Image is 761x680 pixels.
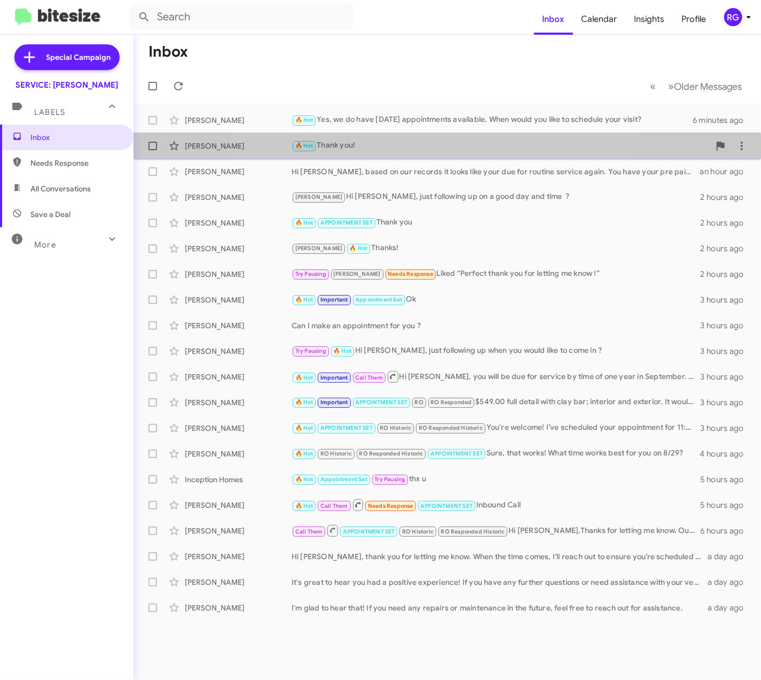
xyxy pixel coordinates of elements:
[292,422,701,434] div: You're welcome! I’ve scheduled your appointment for 11:00 am [DATE] with a loaner car. Looking fo...
[30,132,121,143] span: Inbox
[700,166,752,177] div: an hour ago
[701,192,752,203] div: 2 hours ago
[185,320,292,331] div: [PERSON_NAME]
[292,320,701,331] div: Can I make an appointment for you ?
[185,166,292,177] div: [PERSON_NAME]
[129,4,354,30] input: Search
[701,269,752,280] div: 2 hours ago
[295,245,343,252] span: [PERSON_NAME]
[185,372,292,382] div: [PERSON_NAME]
[292,577,707,588] div: It's great to hear you had a positive experience! If you have any further questions or need assis...
[673,4,715,35] a: Profile
[368,503,413,509] span: Needs Response
[295,399,313,406] span: 🔥 Hot
[295,194,343,200] span: [PERSON_NAME]
[350,245,368,252] span: 🔥 Hot
[14,44,120,70] a: Special Campaign
[355,296,402,303] span: Appointment Set
[292,166,700,177] div: Hi [PERSON_NAME], based on our records it looks like your due for routine service again. You have...
[295,528,323,535] span: Call Them
[626,4,673,35] a: Insights
[292,217,701,229] div: Thank you
[430,399,472,406] span: RO Responded
[148,43,188,60] h1: Inbox
[355,374,383,381] span: Call Them
[724,8,742,26] div: RG
[34,240,56,250] span: More
[374,476,405,483] span: Try Pausing
[292,345,701,357] div: Hi [PERSON_NAME], just following up when you would like to come in ?
[295,374,313,381] span: 🔥 Hot
[30,209,70,220] span: Save a Deal
[292,602,707,613] div: I'm glad to hear that! If you need any repairs or maintenance in the future, feel free to reach o...
[701,474,752,485] div: 5 hours ago
[292,114,693,126] div: Yes, we do have [DATE] appointments available. When would you like to schedule your visit?
[644,75,748,97] nav: Page navigation example
[701,320,752,331] div: 3 hours ago
[185,192,292,203] div: [PERSON_NAME]
[292,370,701,383] div: Hi [PERSON_NAME], you will be due for service by time of one year in September. Can I make an app...
[185,526,292,536] div: [PERSON_NAME]
[402,528,434,535] span: RO Historic
[185,602,292,613] div: [PERSON_NAME]
[701,372,752,382] div: 3 hours ago
[320,219,373,226] span: APPOINTMENT SET
[701,243,752,254] div: 2 hours ago
[185,577,292,588] div: [PERSON_NAME]
[292,396,701,408] div: $549.00 full detail with clay bar; interior and exterior. It would take a full day and we can res...
[320,374,348,381] span: Important
[185,474,292,485] div: Inception Homes
[333,271,381,277] span: [PERSON_NAME]
[185,269,292,280] div: [PERSON_NAME]
[292,293,701,306] div: Ok
[185,115,292,126] div: [PERSON_NAME]
[46,52,111,63] span: Special Campaign
[700,449,752,459] div: 4 hours ago
[415,399,423,406] span: RO
[644,75,662,97] button: Previous
[320,450,352,457] span: RO Historic
[320,503,348,509] span: Call Them
[30,183,91,194] span: All Conversations
[185,218,292,228] div: [PERSON_NAME]
[707,602,752,613] div: a day ago
[292,524,701,537] div: Hi [PERSON_NAME],Thanks for letting me know. Our system shows the last service recorded here was ...
[295,219,313,226] span: 🔥 Hot
[693,115,752,126] div: 6 minutes ago
[185,397,292,408] div: [PERSON_NAME]
[668,80,674,93] span: »
[420,503,473,509] span: APPOINTMENT SET
[701,423,752,434] div: 3 hours ago
[419,424,483,431] span: RO Responded Historic
[715,8,749,26] button: RG
[534,4,573,35] a: Inbox
[185,500,292,511] div: [PERSON_NAME]
[295,424,313,431] span: 🔥 Hot
[701,346,752,357] div: 3 hours ago
[15,80,118,90] div: SERVICE: [PERSON_NAME]
[355,399,407,406] span: APPOINTMENT SET
[295,476,313,483] span: 🔥 Hot
[359,450,423,457] span: RO Responded Historic
[292,551,707,562] div: Hi [PERSON_NAME], thank you for letting me know. When the time comes, I’ll reach out to ensure yo...
[573,4,626,35] a: Calendar
[185,346,292,357] div: [PERSON_NAME]
[320,424,373,431] span: APPOINTMENT SET
[295,271,326,277] span: Try Pausing
[701,500,752,511] div: 5 hours ago
[185,551,292,562] div: [PERSON_NAME]
[185,295,292,305] div: [PERSON_NAME]
[292,191,701,203] div: Hi [PERSON_NAME], just following up on a good day and time ?
[701,397,752,408] div: 3 hours ago
[650,80,656,93] span: «
[295,117,313,123] span: 🔥 Hot
[430,450,483,457] span: APPOINTMENT SET
[292,473,701,485] div: thx u
[34,107,65,117] span: Labels
[320,476,367,483] span: Appointment Set
[185,423,292,434] div: [PERSON_NAME]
